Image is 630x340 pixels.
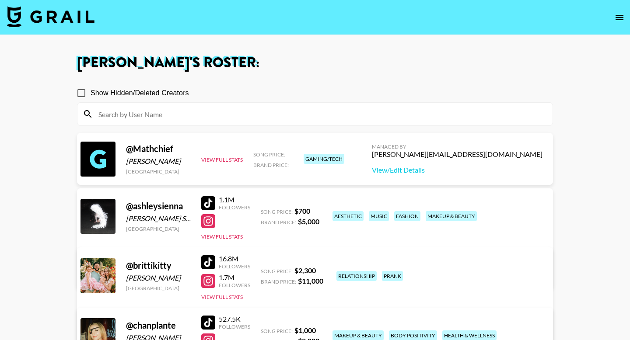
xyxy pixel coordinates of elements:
[126,285,191,291] div: [GEOGRAPHIC_DATA]
[372,166,542,174] a: View/Edit Details
[294,207,310,215] strong: $ 700
[369,211,389,221] div: music
[126,201,191,212] div: @ ashleysienna
[261,328,293,334] span: Song Price:
[7,6,94,27] img: Grail Talent
[219,282,250,288] div: Followers
[93,107,547,121] input: Search by User Name
[298,217,319,226] strong: $ 5,000
[372,143,542,150] div: Managed By
[219,204,250,211] div: Followers
[611,9,628,26] button: open drawer
[298,277,323,285] strong: $ 11,000
[201,294,243,300] button: View Full Stats
[261,278,296,285] span: Brand Price:
[394,211,420,221] div: fashion
[219,195,250,204] div: 1.1M
[372,150,542,159] div: [PERSON_NAME][EMAIL_ADDRESS][DOMAIN_NAME]
[126,168,191,175] div: [GEOGRAPHIC_DATA]
[77,56,553,70] h1: [PERSON_NAME] 's Roster:
[253,151,285,158] span: Song Price:
[126,143,191,154] div: @ Mathchief
[219,273,250,282] div: 1.7M
[126,320,191,331] div: @ chanplante
[294,326,316,334] strong: $ 1,000
[126,226,191,232] div: [GEOGRAPHIC_DATA]
[253,162,289,168] span: Brand Price:
[219,315,250,323] div: 527.5K
[126,260,191,271] div: @ brittikitty
[126,214,191,223] div: [PERSON_NAME] Sienna [PERSON_NAME]
[426,211,477,221] div: makeup & beauty
[304,154,344,164] div: gaming/tech
[332,211,364,221] div: aesthetic
[201,156,243,163] button: View Full Stats
[261,208,293,215] span: Song Price:
[336,271,377,281] div: relationship
[126,274,191,282] div: [PERSON_NAME]
[219,323,250,330] div: Followers
[219,263,250,270] div: Followers
[201,233,243,240] button: View Full Stats
[126,157,191,166] div: [PERSON_NAME]
[382,271,403,281] div: prank
[294,266,316,274] strong: $ 2,300
[261,219,296,226] span: Brand Price:
[219,254,250,263] div: 16.8M
[261,268,293,274] span: Song Price:
[91,88,189,98] span: Show Hidden/Deleted Creators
